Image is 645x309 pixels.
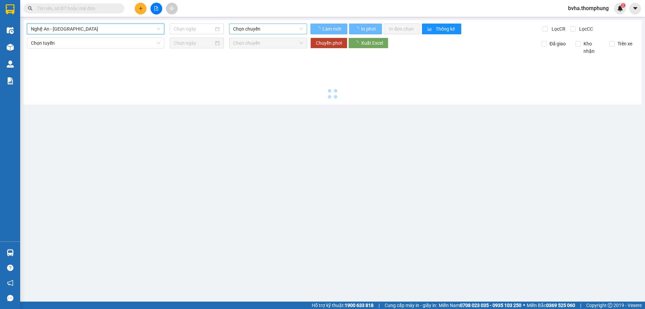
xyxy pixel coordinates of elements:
[581,40,604,55] span: Kho nhận
[7,295,13,301] span: message
[460,303,521,308] strong: 0708 023 035 - 0935 103 250
[7,249,14,256] img: warehouse-icon
[316,27,321,31] span: loading
[7,27,14,34] img: warehouse-icon
[322,25,342,33] span: Làm mới
[622,3,624,8] span: 2
[166,3,178,14] button: aim
[629,3,641,14] button: caret-down
[632,5,638,11] span: caret-down
[174,39,214,47] input: Chọn ngày
[138,6,143,11] span: plus
[436,25,456,33] span: Thống kê
[384,24,420,34] button: In đơn chọn
[348,38,388,48] button: Xuất Excel
[37,5,116,12] input: Tìm tên, số ĐT hoặc mã đơn
[576,25,594,33] span: Lọc CC
[617,5,623,11] img: icon-new-feature
[28,6,33,11] span: search
[7,265,13,271] span: question-circle
[354,27,360,31] span: loading
[7,77,14,84] img: solution-icon
[563,4,614,12] span: bvha.thomphung
[427,27,433,32] span: bar-chart
[422,24,461,34] button: bar-chartThống kê
[174,25,214,33] input: Chọn ngày
[580,302,581,309] span: |
[385,302,437,309] span: Cung cấp máy in - giấy in:
[349,24,382,34] button: In phơi
[608,303,612,308] span: copyright
[150,3,162,14] button: file-add
[549,25,566,33] span: Lọc CR
[547,40,568,47] span: Đã giao
[310,24,347,34] button: Làm mới
[546,303,575,308] strong: 0369 525 060
[621,3,626,8] sup: 2
[154,6,159,11] span: file-add
[7,44,14,51] img: warehouse-icon
[135,3,146,14] button: plus
[6,4,14,14] img: logo-vxr
[31,38,160,48] span: Chọn tuyến
[523,304,525,307] span: ⚪️
[312,302,374,309] span: Hỗ trợ kỹ thuật:
[527,302,575,309] span: Miền Bắc
[615,40,635,47] span: Trên xe
[233,24,303,34] span: Chọn chuyến
[7,61,14,68] img: warehouse-icon
[169,6,174,11] span: aim
[7,280,13,286] span: notification
[310,38,347,48] button: Chuyển phơi
[345,303,374,308] strong: 1900 633 818
[379,302,380,309] span: |
[233,38,303,48] span: Chọn chuyến
[361,25,377,33] span: In phơi
[439,302,521,309] span: Miền Nam
[31,24,160,34] span: Nghệ An - Hà Nội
